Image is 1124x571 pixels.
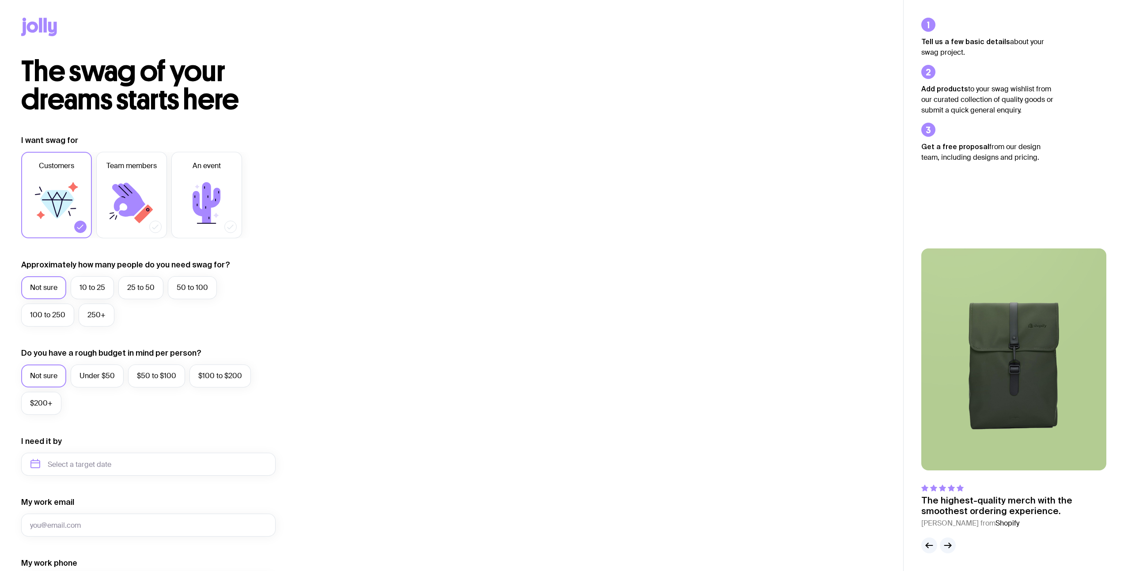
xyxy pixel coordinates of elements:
[921,518,1106,529] cite: [PERSON_NAME] from
[21,304,74,327] label: 100 to 250
[118,276,163,299] label: 25 to 50
[21,259,230,270] label: Approximately how many people do you need swag for?
[21,453,276,476] input: Select a target date
[168,276,217,299] label: 50 to 100
[71,276,114,299] label: 10 to 25
[21,514,276,537] input: you@email.com
[921,85,968,93] strong: Add products
[21,54,239,117] span: The swag of your dreams starts here
[921,141,1054,163] p: from our design team, including designs and pricing.
[106,161,157,171] span: Team members
[189,364,251,387] label: $100 to $200
[128,364,185,387] label: $50 to $100
[21,364,66,387] label: Not sure
[193,161,221,171] span: An event
[921,36,1054,58] p: about your swag project.
[21,276,66,299] label: Not sure
[21,558,77,568] label: My work phone
[921,143,989,150] strong: Get a free proposal
[71,364,124,387] label: Under $50
[39,161,74,171] span: Customers
[995,518,1019,528] span: Shopify
[921,83,1054,116] p: to your swag wishlist from our curated collection of quality goods or submit a quick general enqu...
[21,348,201,358] label: Do you have a rough budget in mind per person?
[921,495,1106,516] p: The highest-quality merch with the smoothest ordering experience.
[921,38,1010,45] strong: Tell us a few basic details
[21,436,62,447] label: I need it by
[21,497,74,507] label: My work email
[79,304,114,327] label: 250+
[21,135,78,146] label: I want swag for
[21,392,61,415] label: $200+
